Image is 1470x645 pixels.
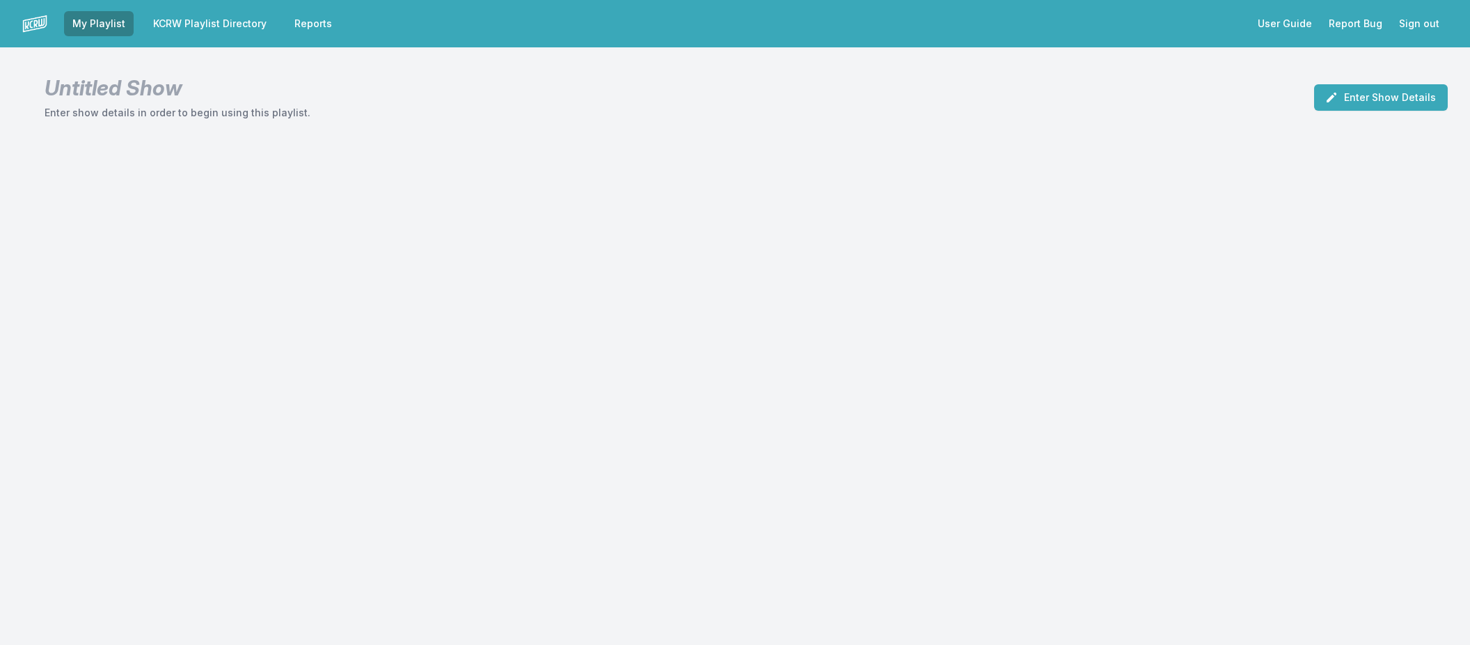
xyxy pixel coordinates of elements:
img: logo-white-87cec1fa9cbef997252546196dc51331.png [22,11,47,36]
a: KCRW Playlist Directory [145,11,275,36]
a: User Guide [1249,11,1320,36]
p: Enter show details in order to begin using this playlist. [45,106,310,120]
a: Reports [286,11,340,36]
a: My Playlist [64,11,134,36]
button: Sign out [1391,11,1448,36]
button: Enter Show Details [1314,84,1448,111]
h1: Untitled Show [45,75,310,100]
a: Report Bug [1320,11,1391,36]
